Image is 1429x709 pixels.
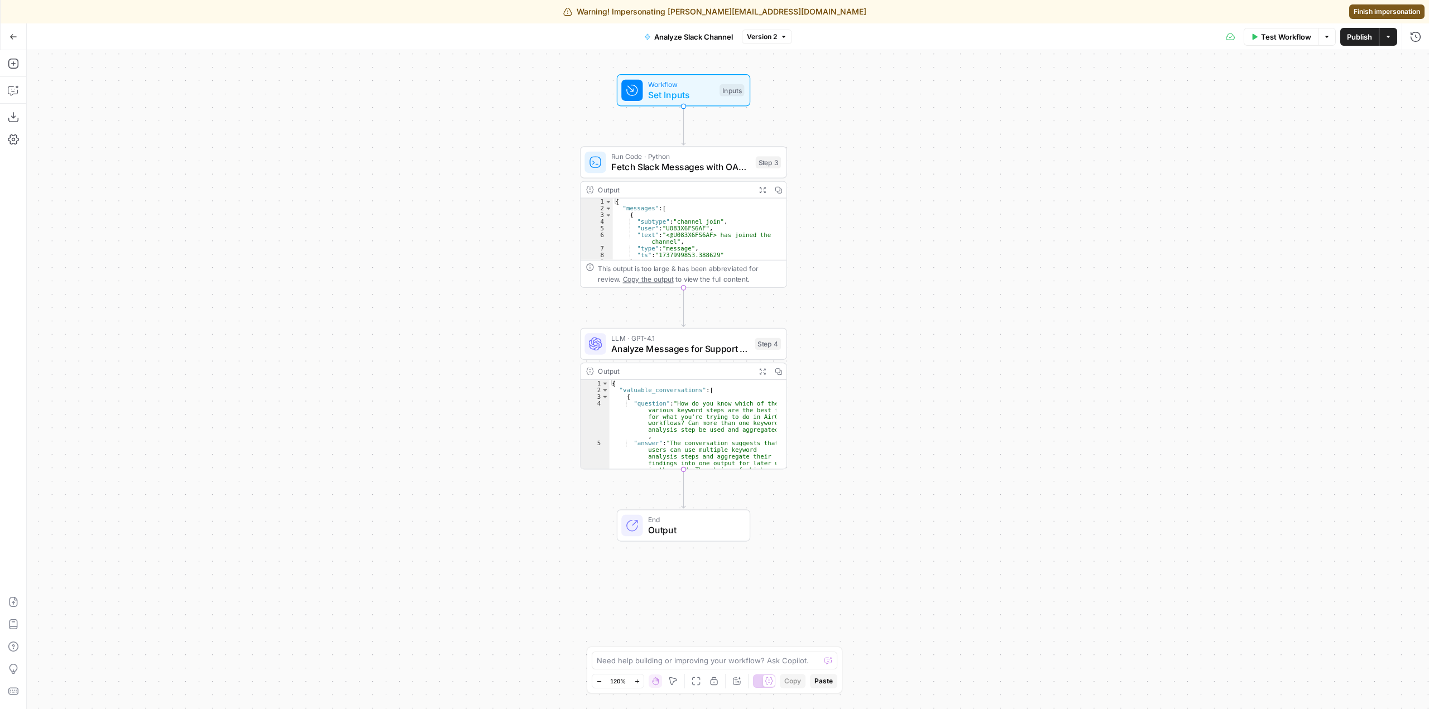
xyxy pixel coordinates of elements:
button: Test Workflow [1244,28,1318,46]
span: Toggle code folding, rows 3 through 9 [605,212,612,219]
div: 1 [581,199,612,205]
span: End [648,514,739,525]
div: Step 3 [756,156,781,168]
div: 9 [581,258,612,265]
span: Run Code · Python [611,151,750,162]
span: Analyze Slack Channel [654,31,733,42]
div: 4 [581,219,612,225]
button: Version 2 [742,30,792,44]
span: Toggle code folding, rows 1 through 96 [601,380,608,387]
div: Step 4 [755,338,781,350]
span: Copy [784,676,801,686]
div: WorkflowSet InputsInputs [580,74,787,106]
div: 3 [581,393,609,400]
span: Version 2 [747,32,777,42]
span: Toggle code folding, rows 2 through 320 [605,205,612,212]
div: 2 [581,387,609,393]
div: Inputs [720,84,744,97]
div: 4 [581,400,609,440]
div: Output [598,185,750,195]
span: Output [648,523,739,537]
div: Output [598,366,750,377]
div: Warning! Impersonating [PERSON_NAME][EMAIL_ADDRESS][DOMAIN_NAME] [563,6,866,17]
div: 8 [581,252,612,258]
span: Toggle code folding, rows 2 through 93 [601,387,608,393]
div: 3 [581,212,612,219]
div: This output is too large & has been abbreviated for review. to view the full content. [598,263,781,284]
div: LLM · GPT-4.1Analyze Messages for Support Bot ContentStep 4Output{ "valuable_conversations":[ { "... [580,328,787,470]
span: Paste [814,676,833,686]
button: Copy [780,674,805,688]
span: Publish [1347,31,1372,42]
span: Toggle code folding, rows 3 through 11 [601,393,608,400]
div: 5 [581,440,609,500]
div: Run Code · PythonFetch Slack Messages with OAuthStep 3Output{ "messages":[ { "subtype":"channel_j... [580,146,787,288]
g: Edge from step_3 to step_4 [682,288,685,326]
g: Edge from start to step_3 [682,107,685,145]
div: 1 [581,380,609,387]
div: EndOutput [580,509,787,541]
span: Toggle code folding, rows 1 through 321 [605,199,612,205]
span: LLM · GPT-4.1 [611,332,750,343]
div: 2 [581,205,612,212]
a: Finish impersonation [1349,4,1425,19]
g: Edge from step_4 to end [682,469,685,508]
span: Fetch Slack Messages with OAuth [611,160,750,173]
span: Workflow [648,79,714,89]
div: 5 [581,225,612,232]
button: Publish [1340,28,1379,46]
span: Finish impersonation [1354,7,1420,17]
span: Set Inputs [648,88,714,102]
div: 7 [581,245,612,252]
span: 120% [610,677,626,686]
span: Copy the output [623,275,674,283]
div: 6 [581,231,612,245]
button: Paste [810,674,837,688]
button: Analyze Slack Channel [637,28,740,46]
span: Test Workflow [1261,31,1311,42]
span: Analyze Messages for Support Bot Content [611,342,750,355]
